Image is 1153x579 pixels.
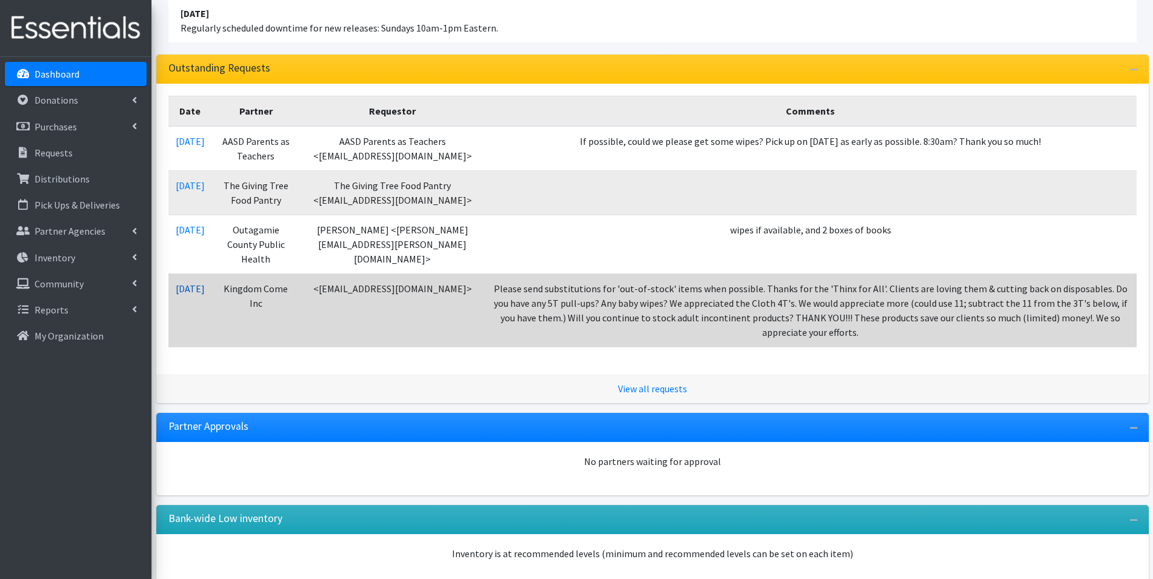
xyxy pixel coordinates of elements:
[5,141,147,165] a: Requests
[35,278,84,290] p: Community
[212,215,301,273] td: Outagamie County Public Health
[35,147,73,159] p: Requests
[300,273,485,347] td: <[EMAIL_ADDRESS][DOMAIN_NAME]>
[168,454,1137,469] div: No partners waiting for approval
[5,246,147,270] a: Inventory
[35,304,68,316] p: Reports
[5,8,147,49] img: HumanEssentials
[5,167,147,191] a: Distributions
[300,215,485,273] td: [PERSON_NAME] <[PERSON_NAME][EMAIL_ADDRESS][PERSON_NAME][DOMAIN_NAME]>
[5,115,147,139] a: Purchases
[35,173,90,185] p: Distributions
[35,199,120,211] p: Pick Ups & Deliveries
[212,126,301,171] td: AASD Parents as Teachers
[168,96,212,126] th: Date
[35,121,77,133] p: Purchases
[212,273,301,347] td: Kingdom Come Inc
[176,135,205,147] a: [DATE]
[35,330,104,342] p: My Organization
[485,126,1136,171] td: If possible, could we please get some wipes? Pick up on [DATE] as early as possible. 8:30am? Than...
[168,62,270,75] h3: Outstanding Requests
[181,7,209,19] strong: [DATE]
[35,68,79,80] p: Dashboard
[168,512,282,525] h3: Bank-wide Low inventory
[485,273,1136,347] td: Please send substitutions for 'out-of-stock' items when possible. Thanks for the 'Thinx for All'....
[300,96,485,126] th: Requestor
[212,170,301,215] td: The Giving Tree Food Pantry
[300,170,485,215] td: The Giving Tree Food Pantry <[EMAIL_ADDRESS][DOMAIN_NAME]>
[5,324,147,348] a: My Organization
[485,215,1136,273] td: wipes if available, and 2 boxes of books
[35,225,105,237] p: Partner Agencies
[300,126,485,171] td: AASD Parents as Teachers <[EMAIL_ADDRESS][DOMAIN_NAME]>
[212,96,301,126] th: Partner
[485,96,1136,126] th: Comments
[176,283,205,295] a: [DATE]
[168,546,1137,561] p: Inventory is at recommended levels (minimum and recommended levels can be set on each item)
[168,420,248,433] h3: Partner Approvals
[35,252,75,264] p: Inventory
[5,219,147,243] a: Partner Agencies
[35,94,78,106] p: Donations
[5,298,147,322] a: Reports
[5,62,147,86] a: Dashboard
[5,272,147,296] a: Community
[5,88,147,112] a: Donations
[618,383,687,395] a: View all requests
[176,179,205,192] a: [DATE]
[5,193,147,217] a: Pick Ups & Deliveries
[176,224,205,236] a: [DATE]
